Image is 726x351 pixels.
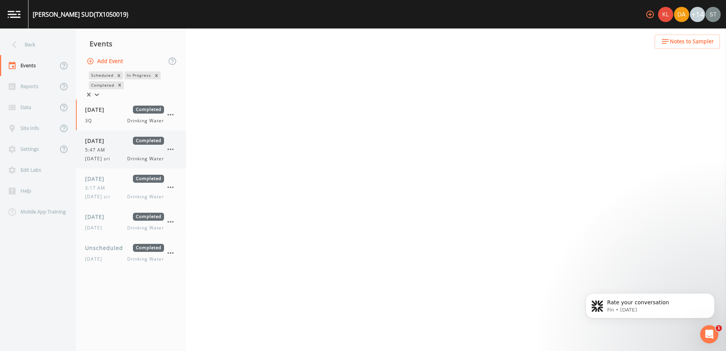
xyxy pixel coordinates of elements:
iframe: Intercom live chat [700,325,718,343]
button: Add Event [85,54,126,68]
div: Remove Scheduled [115,71,123,79]
span: Completed [133,137,164,145]
span: 5:47 AM [85,147,110,153]
a: [DATE]Completed3:17 AM[DATE] sriDrinking Water [76,169,186,207]
a: [DATE]Completed3QDrinking Water [76,100,186,131]
div: Events [76,34,186,53]
div: Remove In Progress [152,71,161,79]
span: Drinking Water [127,256,164,262]
iframe: Intercom notifications message [574,277,726,330]
span: Completed [133,175,164,183]
img: 9c4450d90d3b8045b2e5fa62e4f92659 [658,7,673,22]
div: Scheduled [89,71,115,79]
span: 3Q [85,117,96,124]
span: [DATE] [85,175,110,183]
div: Kler Teran [658,7,674,22]
span: Completed [133,244,164,252]
span: [DATE] [85,137,110,145]
a: UnscheduledCompleted[DATE]Drinking Water [76,238,186,269]
span: Completed [133,106,164,114]
div: Completed [89,81,115,89]
a: [DATE]Completed5:47 AM[DATE] sriDrinking Water [76,131,186,169]
a: [DATE]Completed[DATE]Drinking Water [76,207,186,238]
span: [DATE] [85,106,110,114]
span: Drinking Water [127,117,164,124]
span: Unscheduled [85,244,128,252]
img: 8315ae1e0460c39f28dd315f8b59d613 [705,7,721,22]
div: [PERSON_NAME] SUD (TX1050019) [33,10,128,19]
img: a84961a0472e9debc750dd08a004988d [674,7,689,22]
span: [DATE] [85,256,107,262]
span: 1 [716,325,722,331]
span: Drinking Water [127,155,164,162]
div: In Progress [125,71,153,79]
div: Remove Completed [115,81,124,89]
span: Completed [133,213,164,221]
span: [DATE] [85,213,110,221]
div: +14 [690,7,705,22]
div: David Weber [674,7,690,22]
span: 3:17 AM [85,185,110,191]
span: [DATE] [85,225,107,231]
span: [DATE] sri [85,155,115,162]
span: [DATE] sri [85,193,115,200]
button: Notes to Sampler [655,35,720,49]
span: Drinking Water [127,225,164,231]
span: Notes to Sampler [670,37,714,46]
img: logo [8,11,21,18]
span: Drinking Water [127,193,164,200]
